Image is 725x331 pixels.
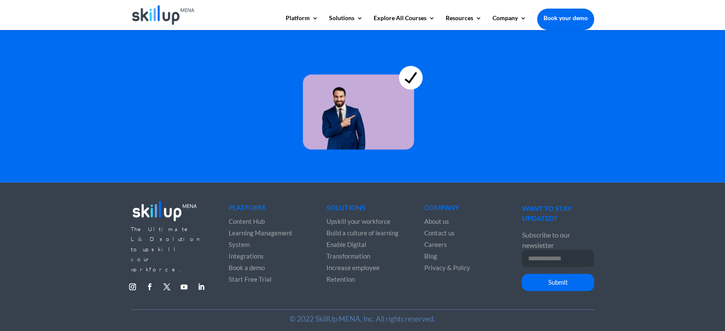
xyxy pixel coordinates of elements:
a: Follow on Youtube [177,280,191,294]
iframe: Chat Widget [582,238,725,331]
a: Upskill your workforce [326,217,390,225]
a: Contact us [424,229,455,237]
a: Follow on Instagram [126,280,139,294]
h4: Company [424,204,496,215]
a: Solutions [329,15,363,30]
a: Start Free Trial [229,275,272,283]
a: Follow on X [160,280,174,294]
span: Submit [548,278,568,286]
p: © 2022 SkillUp MENA, Inc. All rights reserved. [131,314,594,324]
a: Follow on Facebook [143,280,157,294]
a: Build a culture of learning [326,229,399,237]
a: Follow on LinkedIn [194,280,208,294]
img: footer_logo [131,198,199,223]
span: WANT TO STAY UPDATED? [522,204,571,222]
a: Resources [446,15,482,30]
a: Company [492,15,526,30]
a: Careers [424,241,447,248]
a: Platform [286,15,318,30]
a: Integrations [229,252,264,260]
a: Blog [424,252,437,260]
a: About us [424,217,449,225]
a: Book a demo [229,264,265,271]
p: Subscribe to our newsletter [522,230,594,250]
span: The Ultimate L&D solution to upskill your workforce. [131,226,202,273]
img: learning for everyone 4 - skillup [303,49,423,150]
a: Learning Management System [229,229,293,248]
a: Book your demo [537,9,594,27]
a: Increase employee Retention [326,264,380,283]
button: Submit [522,274,594,291]
a: Explore All Courses [374,15,435,30]
a: Privacy & Policy [424,264,470,271]
a: Content Hub [229,217,265,225]
img: Skillup Mena [132,5,194,25]
h4: Platform [229,204,301,215]
h4: Solutions [326,204,399,215]
a: Enable Digital Transformation [326,241,370,260]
